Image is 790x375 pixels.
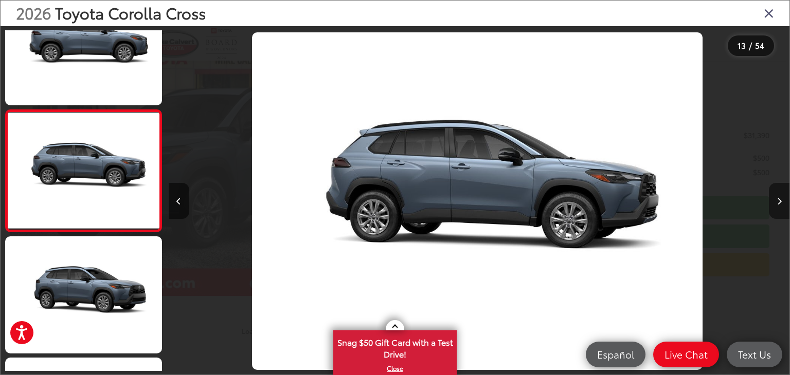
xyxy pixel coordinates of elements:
[169,183,189,219] button: Previous image
[6,113,161,229] img: 2026 Toyota Corolla Cross LE
[252,32,703,370] img: 2026 Toyota Corolla Cross LE
[727,342,782,367] a: Text Us
[4,235,164,354] img: 2026 Toyota Corolla Cross LE
[769,183,789,219] button: Next image
[748,42,753,49] span: /
[738,40,746,51] span: 13
[586,342,645,367] a: Español
[764,6,774,20] i: Close gallery
[755,40,764,51] span: 54
[733,348,776,361] span: Text Us
[16,2,51,24] span: 2026
[653,342,719,367] a: Live Chat
[334,331,456,363] span: Snag $50 Gift Card with a Test Drive!
[167,32,787,370] div: 2026 Toyota Corolla Cross LE 12
[659,348,713,361] span: Live Chat
[592,348,639,361] span: Español
[55,2,206,24] span: Toyota Corolla Cross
